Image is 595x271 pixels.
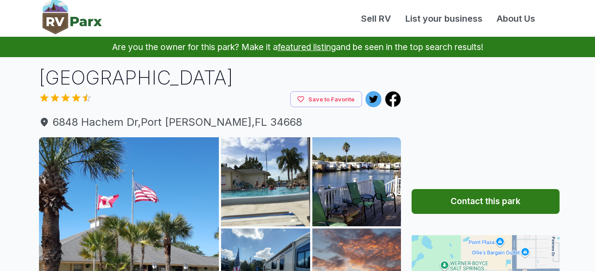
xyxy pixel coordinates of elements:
[412,189,560,214] button: Contact this park
[11,37,584,57] p: Are you the owner for this park? Make it a and be seen in the top search results!
[39,64,401,91] h1: [GEOGRAPHIC_DATA]
[278,42,336,52] a: featured listing
[39,114,401,130] a: 6848 Hachem Dr,Port [PERSON_NAME],FL 34668
[354,12,398,25] a: Sell RV
[312,137,401,226] img: AAcXr8oxnnNOPgQjvYMrCOUgBWGCeiuzEk9W6adt0gUFVMJKLxPcmL_xXy_8pq6JaooGdoDwWnr-hIkfSgggZG7li4tSX6IFJ...
[490,12,542,25] a: About Us
[39,114,401,130] span: 6848 Hachem Dr , Port [PERSON_NAME] , FL 34668
[398,12,490,25] a: List your business
[412,64,560,175] iframe: Advertisement
[221,137,310,226] img: AAcXr8rs8D3gOV0frF6S30o09GA4Swwu8Fo1DbSdVK5CyBeQmR-frXxPzJKv9L0EgzeDJhN71UuKH1D6sZWM23Sm76fEsHk5O...
[290,91,362,108] button: Save to Favorite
